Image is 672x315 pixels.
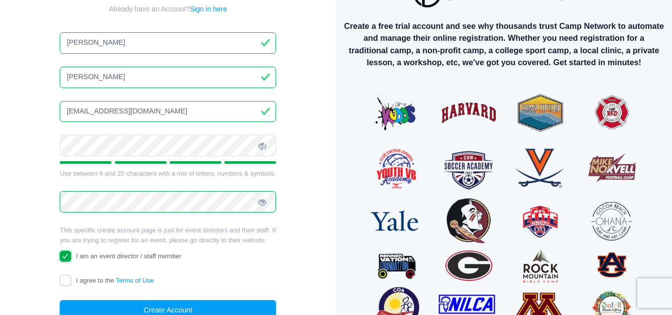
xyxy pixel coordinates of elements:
[60,169,276,179] div: Use between 6 and 25 characters with a mix of letters, numbers & symbols.
[60,275,71,286] input: I agree to theTerms of Use
[60,4,276,14] div: Already have an Account?
[190,5,227,13] a: Sign in here
[60,101,276,122] input: Email
[116,277,154,284] a: Terms of Use
[344,20,664,69] p: Create a free trial account and see why thousands trust Camp Network to automate and manage their...
[60,251,71,262] input: I am an event director / staff member
[76,252,182,260] span: I am an event director / staff member
[76,277,154,284] span: I agree to the
[60,67,276,88] input: Last Name
[60,225,276,245] p: This specific create account page is just for event directors and their staff. If you are trying ...
[60,32,276,54] input: First Name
